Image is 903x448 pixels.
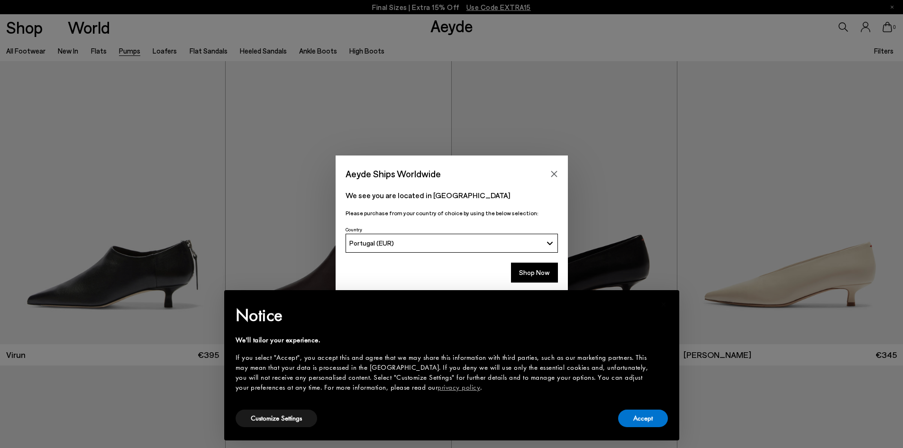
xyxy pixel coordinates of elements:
div: We'll tailor your experience. [236,335,653,345]
button: Close [547,167,561,181]
span: × [661,297,667,311]
p: Please purchase from your country of choice by using the below selection: [346,209,558,218]
button: Customize Settings [236,410,317,427]
span: Aeyde Ships Worldwide [346,165,441,182]
h2: Notice [236,303,653,328]
span: Country [346,227,362,232]
a: privacy policy [438,383,480,392]
button: Accept [618,410,668,427]
button: Close this notice [653,293,675,316]
div: If you select "Accept", you accept this and agree that we may share this information with third p... [236,353,653,393]
span: Portugal (EUR) [349,239,394,247]
p: We see you are located in [GEOGRAPHIC_DATA] [346,190,558,201]
button: Shop Now [511,263,558,283]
